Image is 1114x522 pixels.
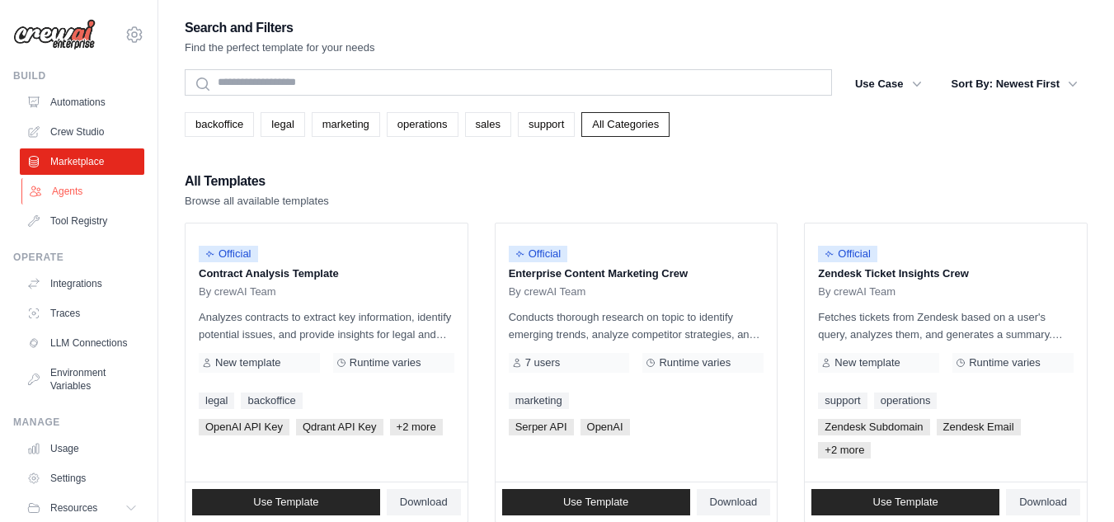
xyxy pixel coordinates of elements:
[20,360,144,399] a: Environment Variables
[199,285,276,299] span: By crewAI Team
[199,308,454,343] p: Analyzes contracts to extract key information, identify potential issues, and provide insights fo...
[296,419,383,435] span: Qdrant API Key
[818,285,895,299] span: By crewAI Team
[185,193,329,209] p: Browse all available templates
[465,112,511,137] a: sales
[185,40,375,56] p: Find the perfect template for your needs
[192,489,380,515] a: Use Template
[20,148,144,175] a: Marketplace
[811,489,999,515] a: Use Template
[20,330,144,356] a: LLM Connections
[20,270,144,297] a: Integrations
[818,246,877,262] span: Official
[502,489,690,515] a: Use Template
[509,285,586,299] span: By crewAI Team
[20,119,144,145] a: Crew Studio
[20,495,144,521] button: Resources
[350,356,421,369] span: Runtime varies
[50,501,97,515] span: Resources
[509,246,568,262] span: Official
[563,496,628,509] span: Use Template
[387,489,461,515] a: Download
[942,69,1088,99] button: Sort By: Newest First
[581,419,630,435] span: OpenAI
[818,308,1074,343] p: Fetches tickets from Zendesk based on a user's query, analyzes them, and generates a summary. Out...
[312,112,380,137] a: marketing
[509,419,574,435] span: Serper API
[185,112,254,137] a: backoffice
[20,435,144,462] a: Usage
[20,465,144,491] a: Settings
[21,178,146,205] a: Agents
[509,266,764,282] p: Enterprise Content Marketing Crew
[818,393,867,409] a: support
[710,496,758,509] span: Download
[518,112,575,137] a: support
[215,356,280,369] span: New template
[253,496,318,509] span: Use Template
[845,69,932,99] button: Use Case
[387,112,458,137] a: operations
[13,69,144,82] div: Build
[1006,489,1080,515] a: Download
[525,356,561,369] span: 7 users
[13,251,144,264] div: Operate
[834,356,900,369] span: New template
[509,308,764,343] p: Conducts thorough research on topic to identify emerging trends, analyze competitor strategies, a...
[199,246,258,262] span: Official
[874,393,938,409] a: operations
[261,112,304,137] a: legal
[937,419,1021,435] span: Zendesk Email
[199,419,289,435] span: OpenAI API Key
[13,19,96,50] img: Logo
[697,489,771,515] a: Download
[400,496,448,509] span: Download
[20,89,144,115] a: Automations
[509,393,569,409] a: marketing
[241,393,302,409] a: backoffice
[199,266,454,282] p: Contract Analysis Template
[818,419,929,435] span: Zendesk Subdomain
[13,416,144,429] div: Manage
[818,442,871,459] span: +2 more
[20,300,144,327] a: Traces
[873,496,938,509] span: Use Template
[390,419,443,435] span: +2 more
[818,266,1074,282] p: Zendesk Ticket Insights Crew
[20,208,144,234] a: Tool Registry
[199,393,234,409] a: legal
[1019,496,1067,509] span: Download
[969,356,1041,369] span: Runtime varies
[185,16,375,40] h2: Search and Filters
[659,356,731,369] span: Runtime varies
[581,112,670,137] a: All Categories
[185,170,329,193] h2: All Templates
